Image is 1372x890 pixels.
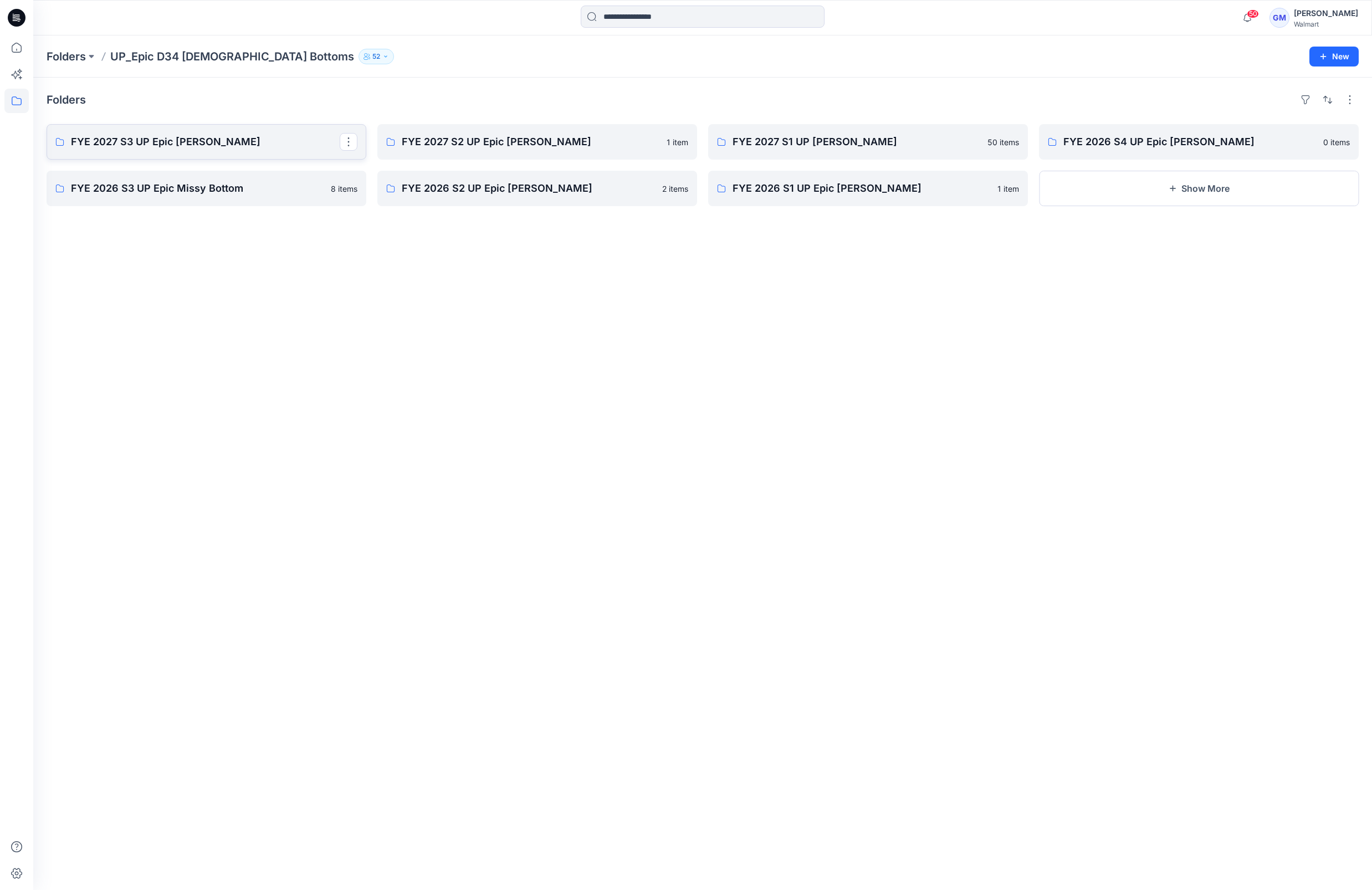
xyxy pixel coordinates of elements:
p: FYE 2026 S4 UP Epic [PERSON_NAME] [1063,134,1317,150]
button: 52 [359,49,394,64]
a: FYE 2027 S2 UP Epic [PERSON_NAME]1 item [377,124,697,160]
p: 52 [372,50,380,63]
a: FYE 2026 S2 UP Epic [PERSON_NAME]2 items [377,171,697,206]
a: FYE 2026 S4 UP Epic [PERSON_NAME]0 items [1039,124,1359,160]
a: FYE 2027 S1 UP [PERSON_NAME]50 items [708,124,1028,160]
div: [PERSON_NAME] [1294,7,1358,20]
p: 1 item [667,136,688,148]
button: New [1309,47,1359,67]
p: 2 items [662,183,688,195]
a: Folders [47,49,86,64]
p: 50 items [987,136,1019,148]
p: FYE 2026 S3 UP Epic Missy Bottom [71,181,324,196]
p: 8 items [331,183,357,195]
p: UP_Epic D34 [DEMOGRAPHIC_DATA] Bottoms [110,49,354,64]
p: FYE 2026 S1 UP Epic [PERSON_NAME] [733,181,991,196]
p: FYE 2026 S2 UP Epic [PERSON_NAME] [402,181,656,196]
h4: Folders [47,93,86,106]
a: FYE 2026 S1 UP Epic [PERSON_NAME]1 item [708,171,1028,206]
button: Show More [1039,171,1359,206]
p: FYE 2027 S1 UP [PERSON_NAME] [733,134,981,150]
div: GM [1269,8,1289,28]
p: 0 items [1323,136,1350,148]
div: Walmart [1294,20,1358,28]
p: FYE 2027 S2 UP Epic [PERSON_NAME] [402,134,660,150]
p: 1 item [997,183,1019,195]
a: FYE 2026 S3 UP Epic Missy Bottom8 items [47,171,366,206]
span: 50 [1247,9,1259,18]
p: FYE 2027 S3 UP Epic [PERSON_NAME] [71,134,340,150]
a: FYE 2027 S3 UP Epic [PERSON_NAME] [47,124,366,160]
